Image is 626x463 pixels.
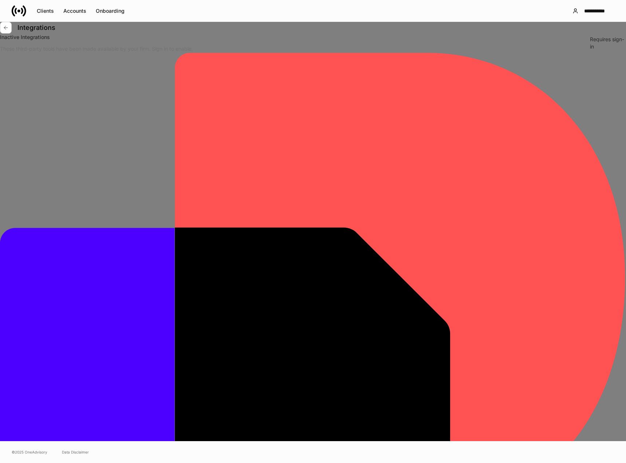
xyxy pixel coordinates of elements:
[12,449,47,455] span: © 2025 OneAdvisory
[63,7,86,15] div: Accounts
[590,36,626,50] div: Requires sign-in
[17,23,55,32] h4: Integrations
[96,7,125,15] div: Onboarding
[37,7,54,15] div: Clients
[62,449,89,455] a: Data Disclaimer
